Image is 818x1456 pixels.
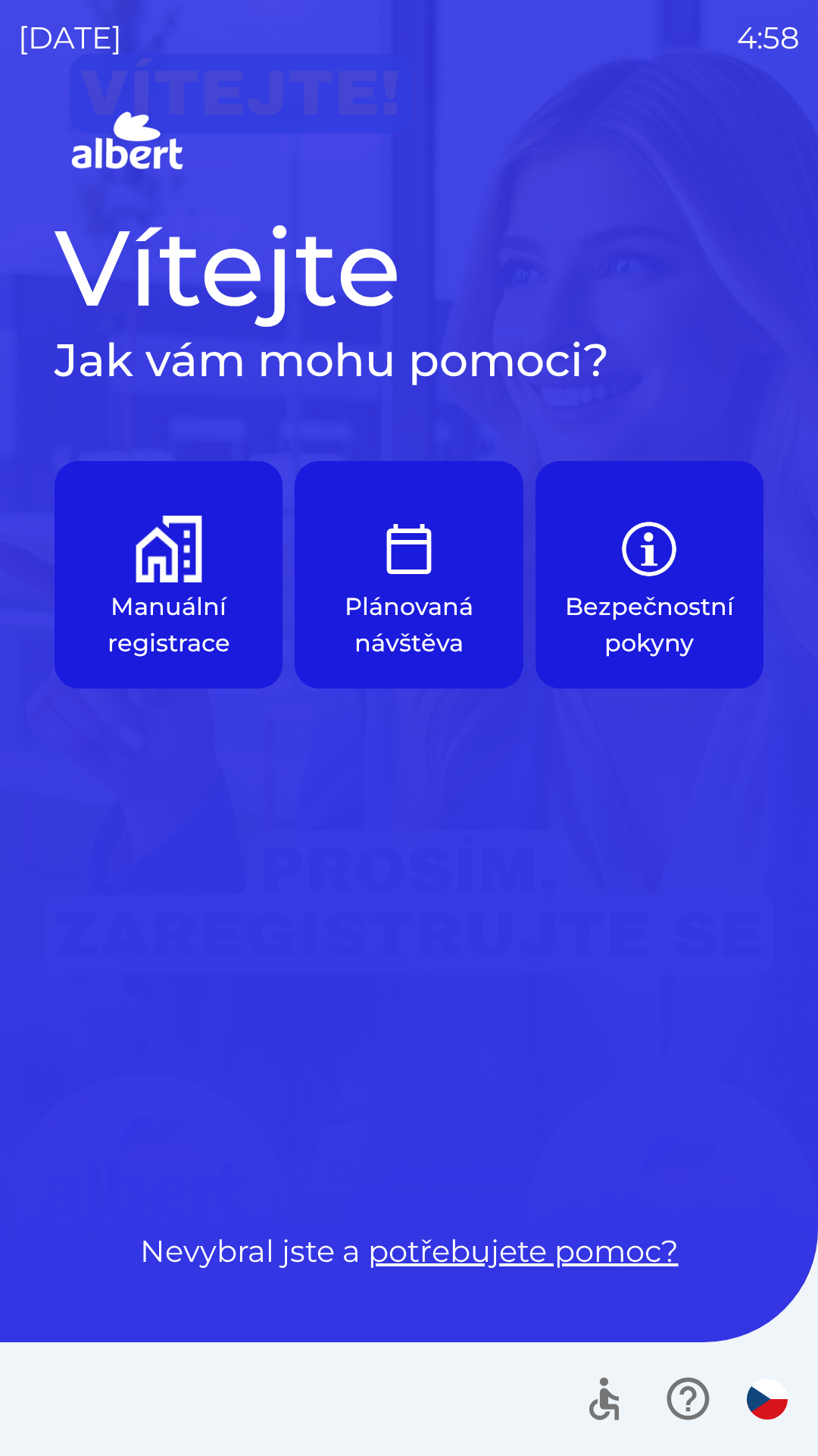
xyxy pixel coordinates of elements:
img: e9efe3d3-6003-445a-8475-3fd9a2e5368f.png [376,516,442,582]
a: potřebujete pomoc? [368,1232,679,1269]
p: Plánovaná návštěva [331,588,486,661]
img: Logo [55,106,763,179]
p: Bezpečnostní pokyny [565,588,734,661]
img: d73f94ca-8ab6-4a86-aa04-b3561b69ae4e.png [136,516,202,582]
p: 4:58 [737,15,800,61]
p: Manuální registrace [91,588,246,661]
p: Nevybral jste a [55,1228,763,1274]
button: Bezpečnostní pokyny [535,461,763,689]
h2: Jak vám mohu pomoci? [55,332,763,388]
h1: Vítejte [55,203,763,332]
button: Plánovaná návštěva [295,461,523,689]
p: [DATE] [18,15,122,61]
button: Manuální registrace [55,461,283,689]
img: cs flag [747,1379,788,1420]
img: b85e123a-dd5f-4e82-bd26-90b222bbbbcf.png [616,516,682,582]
